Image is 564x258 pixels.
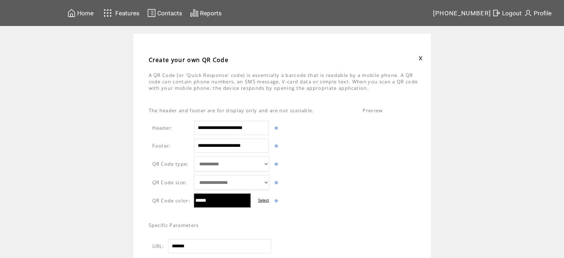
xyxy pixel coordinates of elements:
[147,9,156,17] img: contacts.svg
[502,10,522,17] span: Logout
[273,162,278,166] img: help.gif
[523,7,553,19] a: Profile
[189,7,223,19] a: Reports
[273,127,278,130] img: help.gif
[77,10,94,17] span: Home
[67,9,76,17] img: home.svg
[152,161,189,167] span: QR Code type:
[258,198,269,202] label: Select
[433,10,491,17] span: [PHONE_NUMBER]
[115,10,139,17] span: Features
[149,56,229,64] span: Create your own QR Code
[152,179,187,186] span: QR Code size:
[273,181,278,184] img: help.gif
[200,10,222,17] span: Reports
[149,222,199,228] span: Specific Parameters
[492,9,501,17] img: exit.svg
[152,243,164,249] span: URL:
[491,7,523,19] a: Logout
[152,125,173,131] span: Header:
[190,9,199,17] img: chart.svg
[363,107,383,114] span: Preview
[524,9,532,17] img: profile.svg
[146,7,183,19] a: Contacts
[149,72,418,91] span: A QR Code (or 'Quick Response' code) is essentially a barcode that is readable by a mobile phone....
[157,10,182,17] span: Contacts
[100,6,141,20] a: Features
[66,7,95,19] a: Home
[273,144,278,148] img: help.gif
[149,107,314,114] span: The header and footer are for display only and are not scanable.
[152,197,191,204] span: QR Code color:
[534,10,552,17] span: Profile
[273,199,278,202] img: help.gif
[101,7,114,19] img: features.svg
[152,143,171,149] span: Footer:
